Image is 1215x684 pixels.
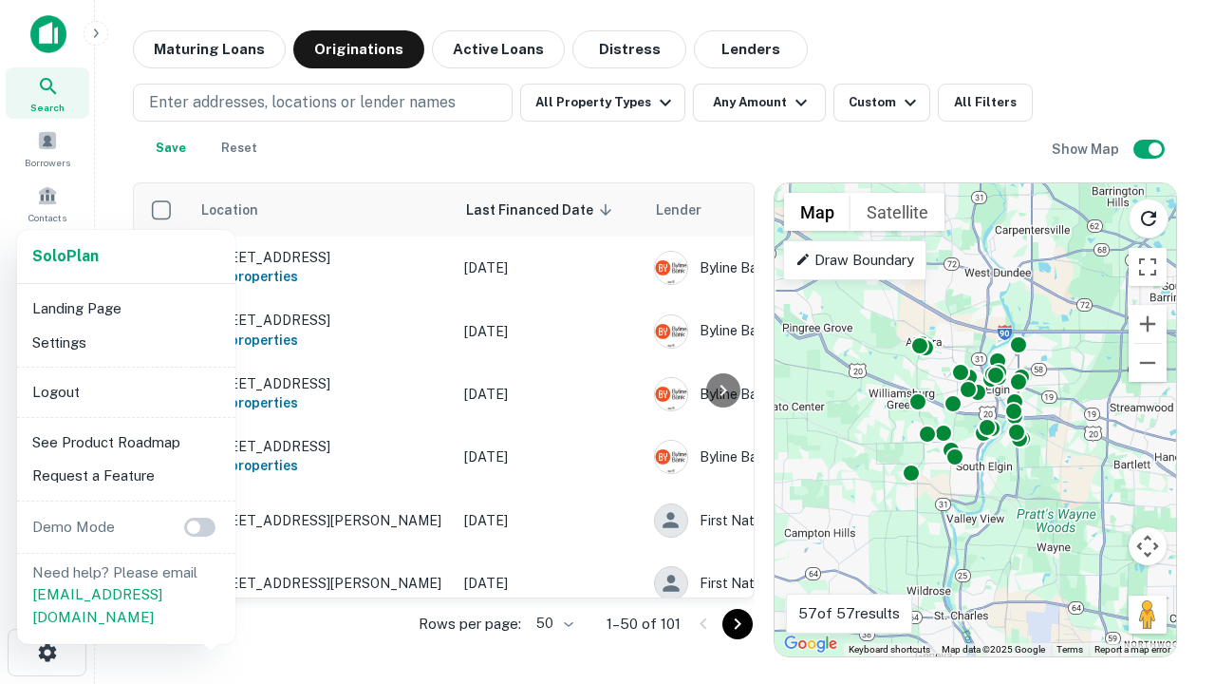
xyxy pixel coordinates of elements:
li: Landing Page [25,292,228,326]
li: See Product Roadmap [25,426,228,460]
iframe: Chat Widget [1120,471,1215,562]
p: Need help? Please email [32,561,220,629]
li: Settings [25,326,228,360]
a: SoloPlan [32,245,99,268]
strong: Solo Plan [32,247,99,265]
li: Logout [25,375,228,409]
li: Request a Feature [25,459,228,493]
a: [EMAIL_ADDRESS][DOMAIN_NAME] [32,586,162,625]
p: Demo Mode [25,516,122,539]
